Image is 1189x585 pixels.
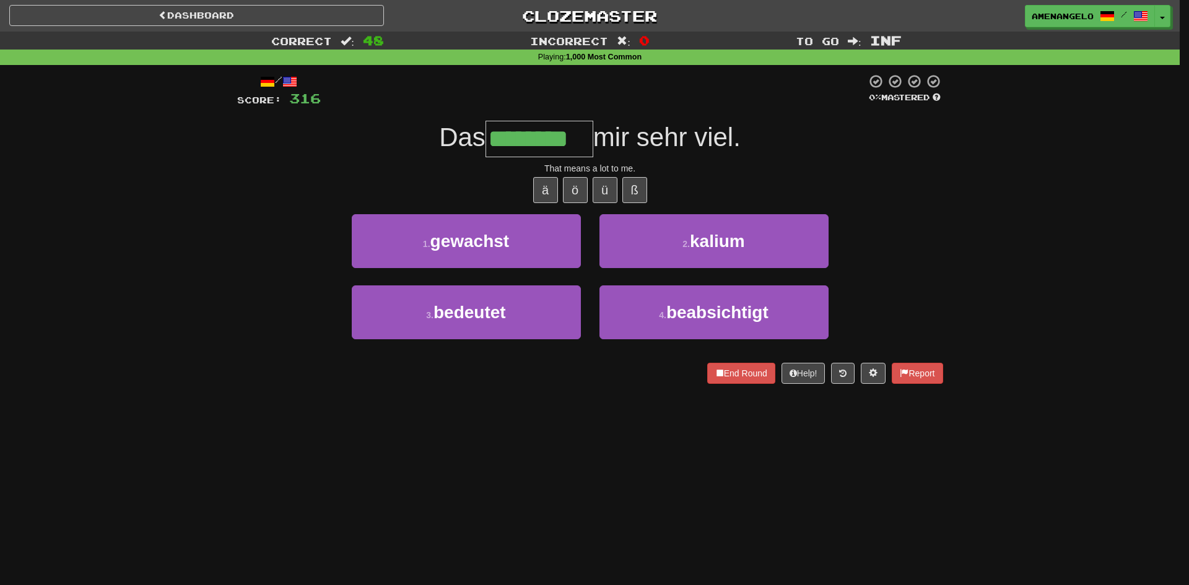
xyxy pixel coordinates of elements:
[352,214,581,268] button: 1.gewachst
[593,123,741,152] span: mir sehr viel.
[622,177,647,203] button: ß
[237,95,282,105] span: Score:
[659,310,666,320] small: 4 .
[439,123,486,152] span: Das
[530,35,608,47] span: Incorrect
[237,74,321,89] div: /
[1025,5,1155,27] a: AmenAngelo /
[533,177,558,203] button: ä
[1121,10,1127,19] span: /
[433,303,506,322] span: bedeutet
[289,90,321,106] span: 316
[866,92,943,103] div: Mastered
[599,214,829,268] button: 2.kalium
[796,35,839,47] span: To go
[403,5,777,27] a: Clozemaster
[870,33,902,48] span: Inf
[617,36,630,46] span: :
[363,33,384,48] span: 48
[690,232,745,251] span: kalium
[341,36,354,46] span: :
[639,33,650,48] span: 0
[593,177,617,203] button: ü
[831,363,855,384] button: Round history (alt+y)
[782,363,825,384] button: Help!
[237,162,943,175] div: That means a lot to me.
[426,310,433,320] small: 3 .
[707,363,775,384] button: End Round
[599,285,829,339] button: 4.beabsichtigt
[666,303,769,322] span: beabsichtigt
[430,232,510,251] span: gewachst
[869,92,881,102] span: 0 %
[566,53,642,61] strong: 1,000 Most Common
[352,285,581,339] button: 3.bedeutet
[1032,11,1094,22] span: AmenAngelo
[423,239,430,249] small: 1 .
[271,35,332,47] span: Correct
[848,36,861,46] span: :
[563,177,588,203] button: ö
[682,239,690,249] small: 2 .
[892,363,943,384] button: Report
[9,5,384,26] a: Dashboard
